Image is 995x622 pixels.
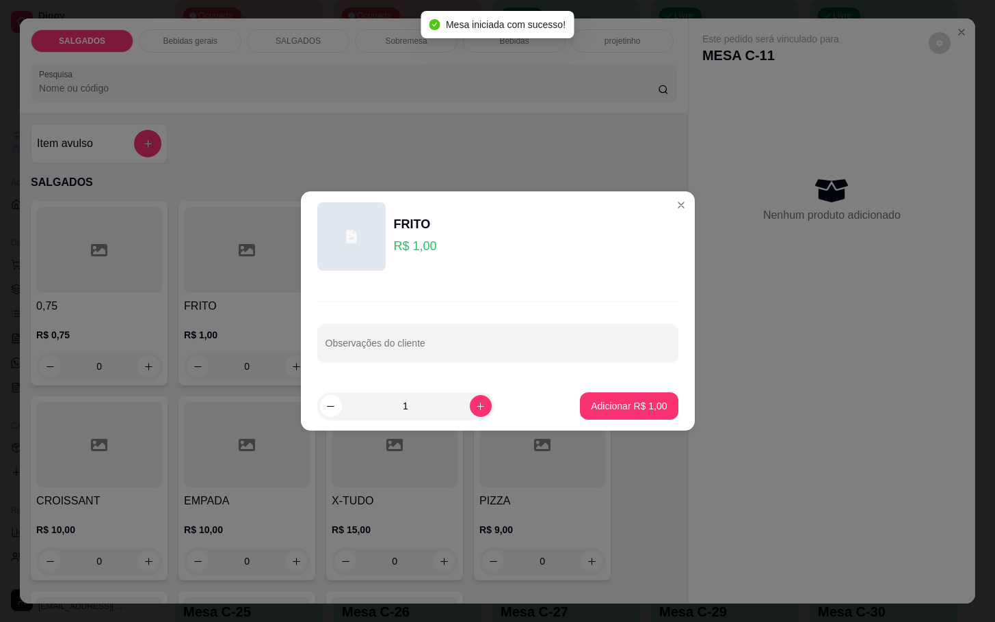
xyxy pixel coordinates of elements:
[470,395,492,417] button: increase-product-quantity
[394,236,437,256] p: R$ 1,00
[429,19,440,30] span: check-circle
[446,19,566,30] span: Mesa iniciada com sucesso!
[320,395,342,417] button: decrease-product-quantity
[394,215,437,234] div: FRITO
[591,399,667,413] p: Adicionar R$ 1,00
[326,342,670,355] input: Observações do cliente
[580,392,678,420] button: Adicionar R$ 1,00
[670,194,692,216] button: Close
